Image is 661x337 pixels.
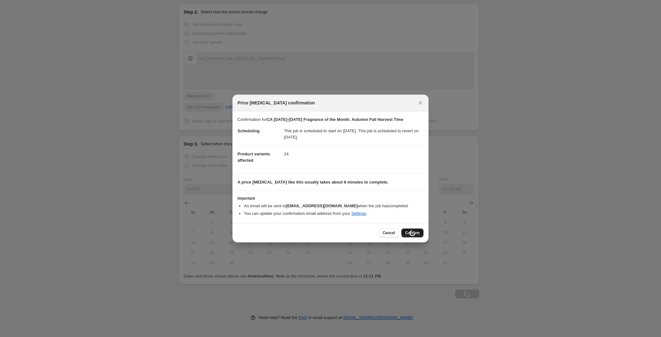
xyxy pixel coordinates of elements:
p: Confirmation for [238,116,423,123]
b: A price [MEDICAL_DATA] like this usually takes about 6 minutes to complete. [238,180,388,184]
b: [EMAIL_ADDRESS][DOMAIN_NAME] [286,203,358,208]
h3: Important [238,196,423,201]
li: An email will be sent to when the job has completed . [244,203,423,209]
dd: This job is scheduled to start on [DATE]. This job is scheduled to revert on [DATE]. [284,123,423,146]
span: Scheduling [238,128,260,133]
span: Price [MEDICAL_DATA] confirmation [238,100,315,106]
button: Close [416,98,425,107]
dd: 24 [284,146,423,162]
span: Product variants affected [238,152,270,163]
button: Cancel [379,228,399,237]
span: Cancel [383,230,395,235]
a: Settings [351,211,366,216]
b: CA [DATE]-[DATE] Fragrance of the Month: Autumn/ Fall Harvest Time [267,117,403,122]
li: You can update your confirmation email address from your . [244,210,423,217]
